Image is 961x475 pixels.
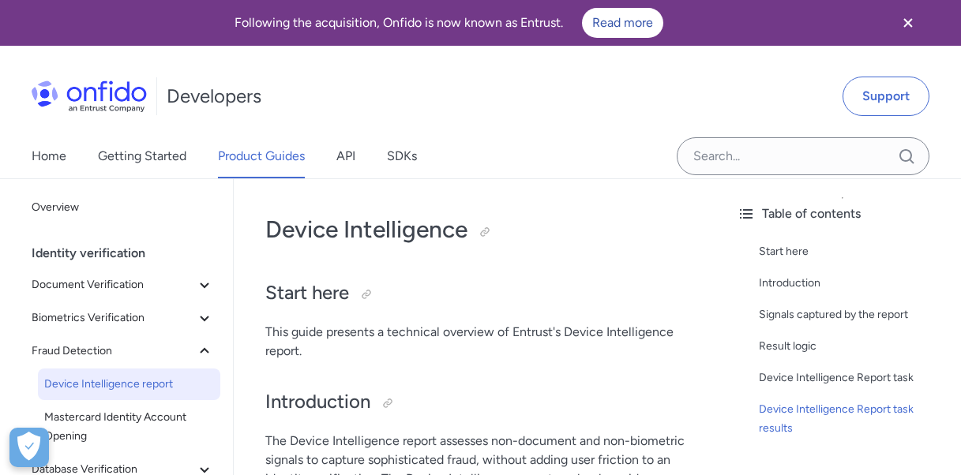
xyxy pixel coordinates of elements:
[336,134,355,178] a: API
[265,280,693,307] h2: Start here
[32,237,227,269] div: Identity verification
[759,368,948,387] a: Device Intelligence Report task
[32,134,66,178] a: Home
[843,77,929,116] a: Support
[38,368,220,400] a: Device Intelligence report
[9,428,49,467] div: Cookie Preferences
[677,137,929,175] input: Onfido search input field
[44,408,214,446] span: Mastercard Identity Account Opening
[387,134,417,178] a: SDKs
[32,198,214,217] span: Overview
[737,204,948,223] div: Table of contents
[899,13,918,32] svg: Close banner
[265,214,693,245] h1: Device Intelligence
[32,309,195,327] span: Biometrics Verification
[25,269,220,301] button: Document Verification
[265,323,693,361] p: This guide presents a technical overview of Entrust's Device Intelligence report.
[25,192,220,223] a: Overview
[265,389,693,416] h2: Introduction
[98,134,186,178] a: Getting Started
[9,428,49,467] button: Open Preferences
[759,337,948,356] a: Result logic
[25,302,220,334] button: Biometrics Verification
[759,400,948,438] a: Device Intelligence Report task results
[19,8,879,38] div: Following the acquisition, Onfido is now known as Entrust.
[167,84,261,109] h1: Developers
[32,80,147,112] img: Onfido Logo
[759,305,948,324] a: Signals captured by the report
[582,8,663,38] a: Read more
[759,274,948,293] a: Introduction
[25,335,220,367] button: Fraud Detection
[32,342,195,361] span: Fraud Detection
[32,275,195,294] span: Document Verification
[759,242,948,261] a: Start here
[218,134,305,178] a: Product Guides
[44,375,214,394] span: Device Intelligence report
[38,402,220,452] a: Mastercard Identity Account Opening
[879,3,937,43] button: Close banner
